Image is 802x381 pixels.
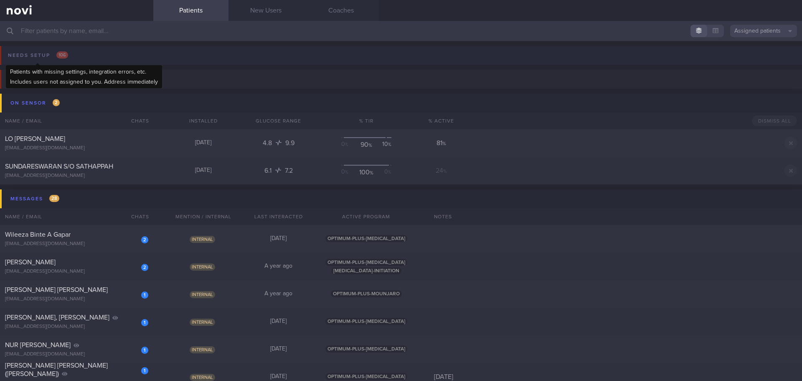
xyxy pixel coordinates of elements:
[5,324,148,330] div: [EMAIL_ADDRESS][DOMAIN_NAME]
[5,231,71,238] span: Wileeza Binte A Gapar
[442,141,446,146] sub: %
[190,236,215,243] span: Internal
[190,346,215,353] span: Internal
[5,136,65,142] span: LO [PERSON_NAME]
[285,140,294,146] span: 9.9
[325,259,407,266] span: OPTIMUM-PLUS-[MEDICAL_DATA]
[49,195,59,202] span: 28
[368,143,372,148] sub: %
[190,319,215,326] span: Internal
[341,141,357,149] div: 0
[345,143,348,147] sub: %
[325,373,407,380] span: OPTIMUM-PLUS-[MEDICAL_DATA]
[241,345,316,353] div: [DATE]
[316,113,416,129] div: % TIR
[263,140,274,146] span: 4.8
[5,314,109,321] span: [PERSON_NAME], [PERSON_NAME]
[190,291,215,298] span: Internal
[166,113,241,129] div: Installed
[264,167,273,174] span: 6.1
[325,318,407,325] span: OPTIMUM-PLUS-[MEDICAL_DATA]
[429,373,802,381] div: [DATE]
[388,170,391,174] sub: %
[141,264,148,271] div: 2
[443,169,447,174] sub: %
[241,318,316,325] div: [DATE]
[241,373,316,381] div: [DATE]
[345,170,348,174] sub: %
[241,290,316,298] div: A year ago
[416,166,467,175] div: 24
[5,163,113,170] span: SUNDARESWARAN S/O SATHAPPAH
[60,75,71,82] span: 155
[166,139,241,147] div: [DATE]
[358,141,374,149] div: 90
[120,113,153,129] div: Chats
[416,113,467,129] div: % Active
[5,268,148,275] div: [EMAIL_ADDRESS][DOMAIN_NAME]
[120,208,153,225] div: Chats
[241,113,316,129] div: Glucose Range
[5,342,71,348] span: NUR [PERSON_NAME]
[429,208,802,225] div: Notes
[376,168,391,176] div: 0
[331,290,402,297] span: OPTIMUM-PLUS-MOUNJARO
[331,267,401,274] span: [MEDICAL_DATA]-INITIATION
[5,351,148,358] div: [EMAIL_ADDRESS][DOMAIN_NAME]
[6,50,70,61] div: Needs setup
[325,345,407,353] span: OPTIMUM-PLUS-[MEDICAL_DATA]
[190,374,215,381] span: Internal
[8,193,61,205] div: Messages
[416,139,467,147] div: 81
[5,259,56,266] span: [PERSON_NAME]
[5,296,148,302] div: [EMAIL_ADDRESS][DOMAIN_NAME]
[141,319,148,326] div: 1
[141,236,148,243] div: 2
[141,367,148,374] div: 1
[5,145,148,151] div: [EMAIL_ADDRESS][DOMAIN_NAME]
[53,99,60,106] span: 2
[5,362,108,377] span: [PERSON_NAME] [PERSON_NAME] ([PERSON_NAME])
[5,173,148,179] div: [EMAIL_ADDRESS][DOMAIN_NAME]
[241,263,316,270] div: A year ago
[241,208,316,225] div: Last Interacted
[376,141,391,149] div: 10
[241,235,316,243] div: [DATE]
[5,286,108,293] span: [PERSON_NAME] [PERSON_NAME]
[8,97,62,109] div: On sensor
[56,51,68,59] span: 106
[316,208,416,225] div: Active Program
[730,25,797,37] button: Assigned patients
[341,168,357,176] div: 0
[141,347,148,354] div: 1
[141,292,148,299] div: 1
[5,241,148,247] div: [EMAIL_ADDRESS][DOMAIN_NAME]
[190,263,215,271] span: Internal
[325,235,407,242] span: OPTIMUM-PLUS-[MEDICAL_DATA]
[370,171,373,176] sub: %
[6,74,74,85] div: Review [DATE]
[358,168,374,176] div: 100
[752,115,797,126] button: Dismiss All
[285,167,293,174] span: 7.2
[166,208,241,225] div: Mention / Internal
[166,167,241,174] div: [DATE]
[388,143,391,147] sub: %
